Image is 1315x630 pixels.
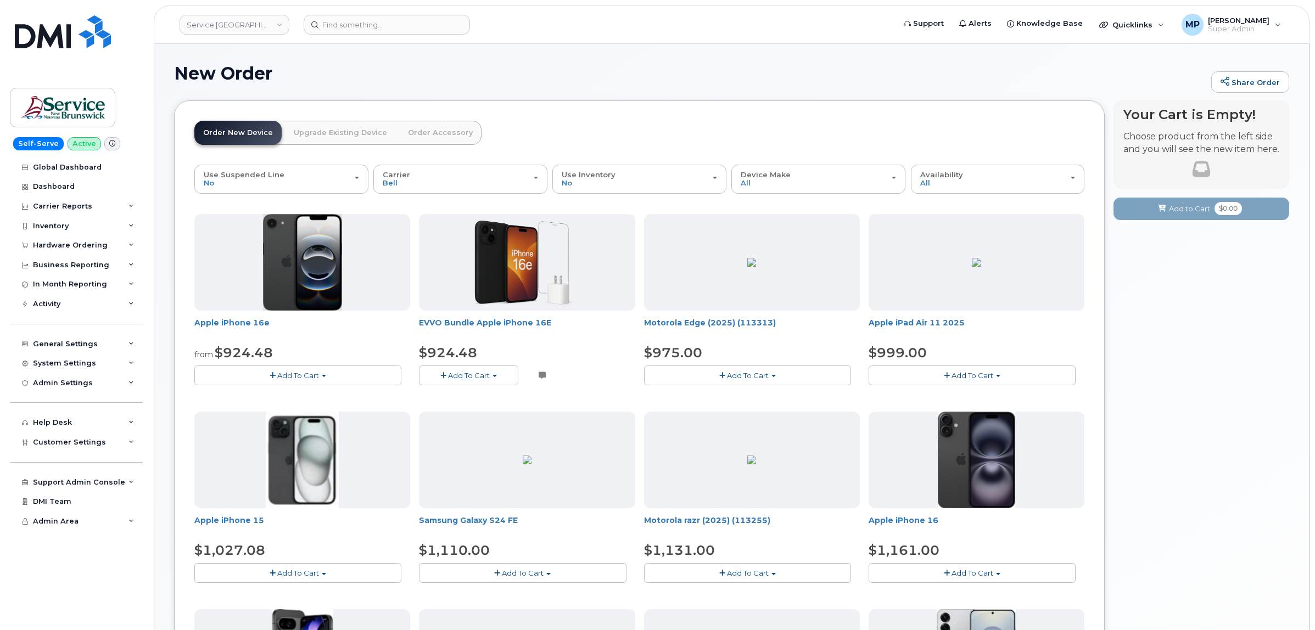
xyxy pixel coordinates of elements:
div: Apple iPhone 15 [194,515,410,537]
button: Add To Cart [419,365,518,385]
span: All [920,178,930,187]
button: Add To Cart [194,365,401,385]
button: Add To Cart [869,365,1076,385]
img: 97AF51E2-C620-4B55-8757-DE9A619F05BB.png [747,258,756,267]
a: Samsung Galaxy S24 FE [419,515,518,525]
span: No [562,178,572,187]
button: Use Suspended Line No [194,165,368,193]
span: Add to Cart [1169,204,1210,214]
span: $0.00 [1215,202,1242,215]
button: Add To Cart [194,563,401,582]
button: Add To Cart [419,563,626,582]
button: Add To Cart [644,563,851,582]
a: Apple iPhone 16e [194,318,270,328]
span: $1,110.00 [419,542,490,558]
a: Motorola razr (2025) (113255) [644,515,770,525]
span: Add To Cart [727,569,769,577]
small: from [194,350,213,359]
span: $1,161.00 [869,542,939,558]
span: Add To Cart [277,371,319,380]
img: iphone16e.png [263,214,342,311]
a: Apple iPhone 16 [869,515,938,525]
span: Add To Cart [277,569,319,577]
h4: Your Cart is Empty! [1123,107,1279,122]
button: Add To Cart [869,563,1076,582]
img: 5064C4E8-FB8A-45B3-ADD3-50D80ADAD265.png [747,455,756,464]
a: Order New Device [194,121,282,145]
div: Apple iPhone 16e [194,317,410,339]
span: Add To Cart [448,371,490,380]
span: Availability [920,170,963,179]
span: $924.48 [419,345,477,361]
img: iphone_16_plus.png [938,412,1015,508]
span: $924.48 [215,345,273,361]
span: $1,027.08 [194,542,265,558]
span: $975.00 [644,345,702,361]
span: Carrier [383,170,410,179]
button: Add to Cart $0.00 [1113,198,1289,220]
span: Use Inventory [562,170,615,179]
span: No [204,178,214,187]
span: $1,131.00 [644,542,715,558]
button: Carrier Bell [373,165,547,193]
span: Add To Cart [502,569,544,577]
a: Order Accessory [399,121,482,145]
div: EVVO Bundle Apple iPhone 16E [419,317,635,339]
div: Motorola Edge (2025) (113313) [644,317,860,339]
span: All [741,178,751,187]
span: Add To Cart [952,569,993,577]
span: Add To Cart [727,371,769,380]
div: Apple iPhone 16 [869,515,1084,537]
a: Motorola Edge (2025) (113313) [644,318,776,328]
span: Device Make [741,170,791,179]
button: Device Make All [731,165,905,193]
a: Apple iPad Air 11 2025 [869,318,965,328]
img: E7EB6A23-A041-42A0-8286-757622E2148C.png [523,455,531,464]
button: Availability All [911,165,1085,193]
div: Apple iPad Air 11 2025 [869,317,1084,339]
span: Bell [383,178,398,187]
span: $999.00 [869,345,927,361]
div: Samsung Galaxy S24 FE [419,515,635,537]
div: Motorola razr (2025) (113255) [644,515,860,537]
img: iphone15.jpg [266,412,339,508]
a: Apple iPhone 15 [194,515,264,525]
a: Share Order [1211,71,1289,93]
img: D05A5B98-8D38-4839-BBA4-545D6CC05E2D.png [972,258,981,267]
h1: New Order [174,64,1206,83]
a: Upgrade Existing Device [285,121,396,145]
button: Use Inventory No [552,165,726,193]
img: ChatGPT_Image_Aug_20__2025__08_11_56_AM.png [455,214,600,311]
span: Add To Cart [952,371,993,380]
p: Choose product from the left side and you will see the new item here. [1123,131,1279,156]
a: EVVO Bundle Apple iPhone 16E [419,318,551,328]
button: Add To Cart [644,365,851,385]
span: Use Suspended Line [204,170,284,179]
